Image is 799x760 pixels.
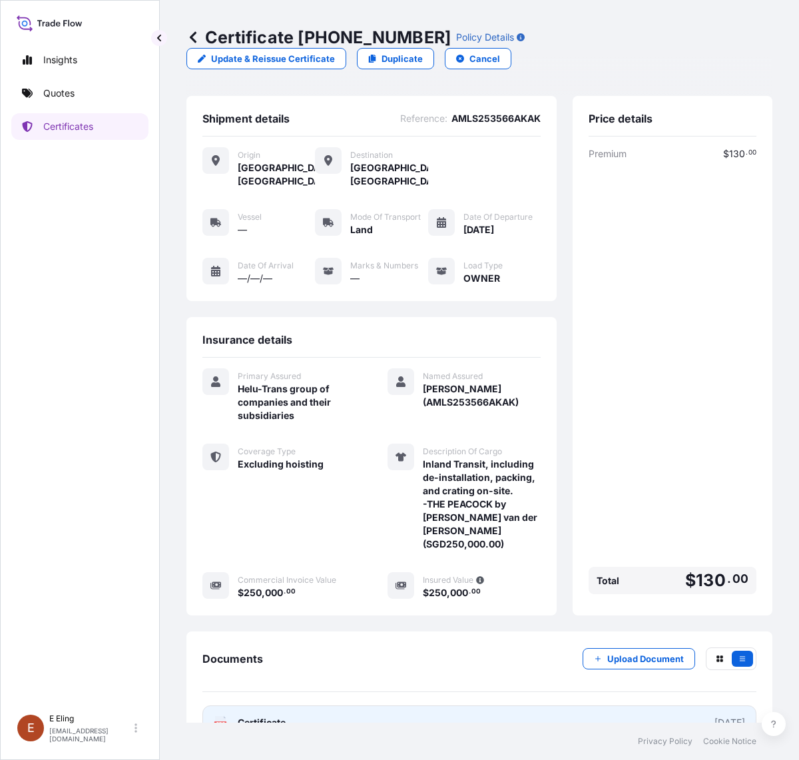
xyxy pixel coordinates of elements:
span: Mode of Transport [350,212,421,222]
span: $ [685,572,696,589]
span: —/—/— [238,272,272,285]
span: Excluding hoisting [238,458,324,471]
span: Load Type [463,260,503,271]
span: [GEOGRAPHIC_DATA], [GEOGRAPHIC_DATA] [350,161,427,188]
p: Update & Reissue Certificate [211,52,335,65]
span: Destination [350,150,393,161]
span: Insured Value [423,575,473,585]
span: , [447,588,450,597]
a: Certificates [11,113,148,140]
span: OWNER [463,272,500,285]
span: Shipment details [202,112,290,125]
a: Insights [11,47,148,73]
span: Date of Arrival [238,260,294,271]
span: Insurance details [202,333,292,346]
span: Primary Assured [238,371,301,382]
span: 00 [748,151,756,155]
text: PDF [216,722,225,727]
span: [PERSON_NAME] (AMLS253566AKAK) [423,382,541,409]
span: — [238,223,247,236]
span: 000 [450,588,468,597]
a: Quotes [11,80,148,107]
span: 130 [729,149,745,159]
span: Reference : [400,112,447,125]
span: Date of Departure [463,212,533,222]
span: , [262,588,265,597]
span: . [284,589,286,594]
a: Update & Reissue Certificate [186,48,346,69]
span: 250 [429,588,447,597]
span: 250 [244,588,262,597]
span: Premium [589,147,627,161]
span: Named Assured [423,371,483,382]
span: 00 [471,589,481,594]
p: Insights [43,53,77,67]
span: Certificate [238,716,286,729]
span: Land [350,223,373,236]
span: Helu-Trans group of companies and their subsidiaries [238,382,356,422]
p: Duplicate [382,52,423,65]
span: . [727,575,731,583]
span: — [350,272,360,285]
span: Documents [202,652,263,665]
span: AMLS253566AKAK [451,112,541,125]
span: Description Of Cargo [423,446,502,457]
p: Policy Details [456,31,514,44]
a: Duplicate [357,48,434,69]
button: Cancel [445,48,511,69]
p: Upload Document [607,652,684,665]
span: 00 [286,589,296,594]
p: Certificate [PHONE_NUMBER] [186,27,451,48]
span: Origin [238,150,260,161]
p: Cancel [469,52,500,65]
span: . [746,151,748,155]
span: Commercial Invoice Value [238,575,336,585]
span: 000 [265,588,283,597]
a: Cookie Notice [703,736,756,747]
span: Total [597,574,619,587]
span: $ [238,588,244,597]
span: [DATE] [463,223,494,236]
div: [DATE] [714,716,745,729]
span: . [469,589,471,594]
span: Inland Transit, including de-installation, packing, and crating on-site. -THE PEACOCK by [PERSON_... [423,458,541,551]
span: Coverage Type [238,446,296,457]
span: Marks & Numbers [350,260,418,271]
p: Certificates [43,120,93,133]
span: 130 [696,572,726,589]
p: [EMAIL_ADDRESS][DOMAIN_NAME] [49,727,132,743]
p: Quotes [43,87,75,100]
a: Privacy Policy [638,736,692,747]
span: 00 [732,575,748,583]
span: $ [723,149,729,159]
span: [GEOGRAPHIC_DATA], [GEOGRAPHIC_DATA] [238,161,315,188]
button: Upload Document [583,648,695,669]
span: Price details [589,112,653,125]
p: E Eling [49,713,132,724]
span: E [27,721,35,735]
span: Vessel [238,212,262,222]
span: $ [423,588,429,597]
a: PDFCertificate[DATE] [202,705,756,740]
